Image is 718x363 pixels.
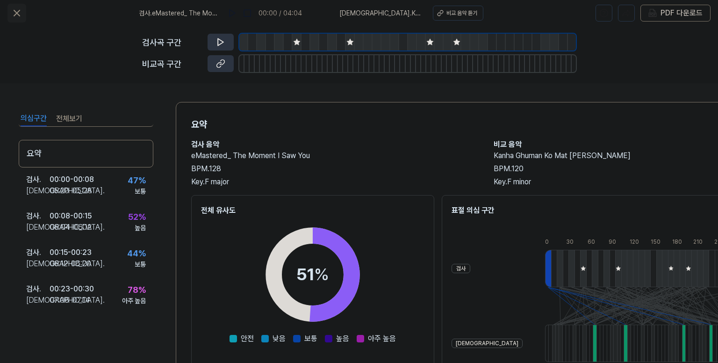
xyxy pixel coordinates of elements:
div: 0 [545,238,551,246]
div: Key. F major [191,176,475,188]
div: 00:23 - 00:30 [50,283,94,295]
div: 검사 . [26,283,50,295]
span: % [314,264,329,284]
h2: 전체 유사도 [201,205,424,216]
div: [DEMOGRAPHIC_DATA] . [26,295,50,306]
div: 보통 [135,187,146,196]
span: 검사 . eMastered_ The Moment I Saw You [139,8,221,18]
div: BPM. 128 [191,163,475,174]
div: 90 [609,238,615,246]
div: 51 [296,262,329,287]
div: 검사 . [26,211,50,222]
div: 150 [651,238,657,246]
div: [DEMOGRAPHIC_DATA] . [26,222,50,233]
div: 보통 [135,260,146,269]
div: 검사곡 구간 [142,36,202,49]
span: 아주 높음 [368,333,396,344]
div: [DEMOGRAPHIC_DATA] . [26,185,50,196]
div: 06:04 - 06:12 [50,222,92,233]
div: 47 % [128,174,146,187]
div: 60 [588,238,594,246]
div: 00:00 - 00:08 [50,174,94,185]
span: [DEMOGRAPHIC_DATA] . Kanha Ghuman Ko Mat [PERSON_NAME] [339,8,422,18]
div: 30 [566,238,572,246]
div: 44 % [127,247,146,260]
div: 180 [672,238,678,246]
button: 비교 음악 듣기 [433,6,483,21]
div: [DEMOGRAPHIC_DATA] . [26,258,50,269]
span: 높음 [336,333,349,344]
img: PDF Download [648,9,657,17]
button: 의심구간 [21,111,47,126]
span: 보통 [304,333,317,344]
div: [DEMOGRAPHIC_DATA] [452,339,523,348]
button: PDF 다운로드 [646,5,704,21]
div: 210 [693,238,699,246]
div: 높음 [135,223,146,233]
div: 비교 음악 듣기 [446,9,477,17]
div: 요약 [19,140,153,167]
h2: 검사 음악 [191,139,475,150]
div: 05:20 - 05:28 [50,185,92,196]
div: 검사 . [26,247,50,258]
img: play [228,8,237,18]
div: 00:00 / 04:04 [258,8,302,18]
div: 검사 . [26,174,50,185]
span: 낮음 [273,333,286,344]
div: 아주 높음 [122,296,146,306]
div: 검사 [452,264,470,273]
img: stop [243,8,252,18]
div: 비교곡 구간 [142,58,202,70]
div: PDF 다운로드 [661,7,703,19]
div: 120 [630,238,636,246]
span: 안전 [241,333,254,344]
img: help [599,8,609,18]
div: 78 % [128,283,146,296]
div: 00:08 - 00:15 [50,211,92,222]
div: 07:06 - 07:14 [50,295,90,306]
div: 06:12 - 06:20 [50,258,91,269]
div: 52 % [128,211,146,223]
button: 전체보기 [56,111,82,126]
h2: eMastered_ The Moment I Saw You [191,150,475,161]
img: share [622,8,631,18]
div: 00:15 - 00:23 [50,247,92,258]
